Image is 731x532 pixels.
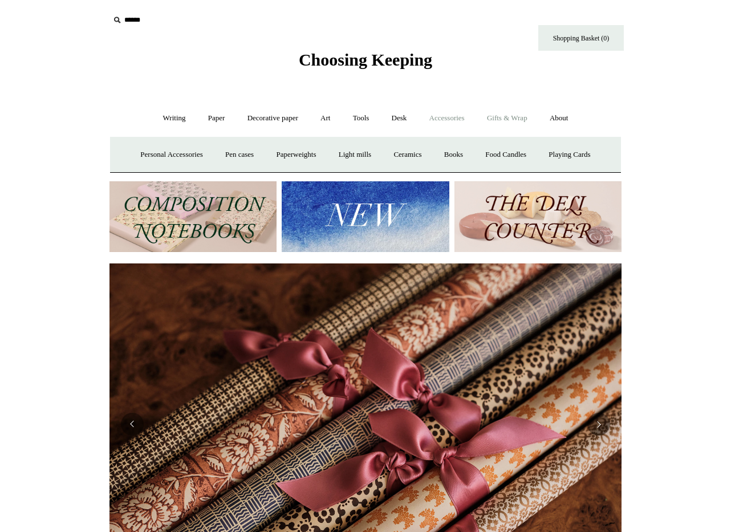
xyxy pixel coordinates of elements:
img: New.jpg__PID:f73bdf93-380a-4a35-bcfe-7823039498e1 [282,181,449,253]
a: Personal Accessories [130,140,213,170]
a: Accessories [419,103,475,133]
a: Food Candles [475,140,537,170]
button: Next [587,413,610,436]
img: The Deli Counter [454,181,622,253]
a: Light mills [328,140,381,170]
a: Paper [198,103,235,133]
a: Gifts & Wrap [477,103,538,133]
a: Art [310,103,340,133]
a: Playing Cards [538,140,600,170]
a: Pen cases [215,140,264,170]
a: Decorative paper [237,103,308,133]
a: Choosing Keeping [299,59,432,67]
img: 202302 Composition ledgers.jpg__PID:69722ee6-fa44-49dd-a067-31375e5d54ec [109,181,277,253]
span: Choosing Keeping [299,50,432,69]
a: About [539,103,579,133]
a: Paperweights [266,140,326,170]
a: Books [434,140,473,170]
button: Previous [121,413,144,436]
a: Desk [381,103,417,133]
a: Shopping Basket (0) [538,25,624,51]
a: Writing [153,103,196,133]
a: Tools [343,103,380,133]
a: Ceramics [383,140,432,170]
